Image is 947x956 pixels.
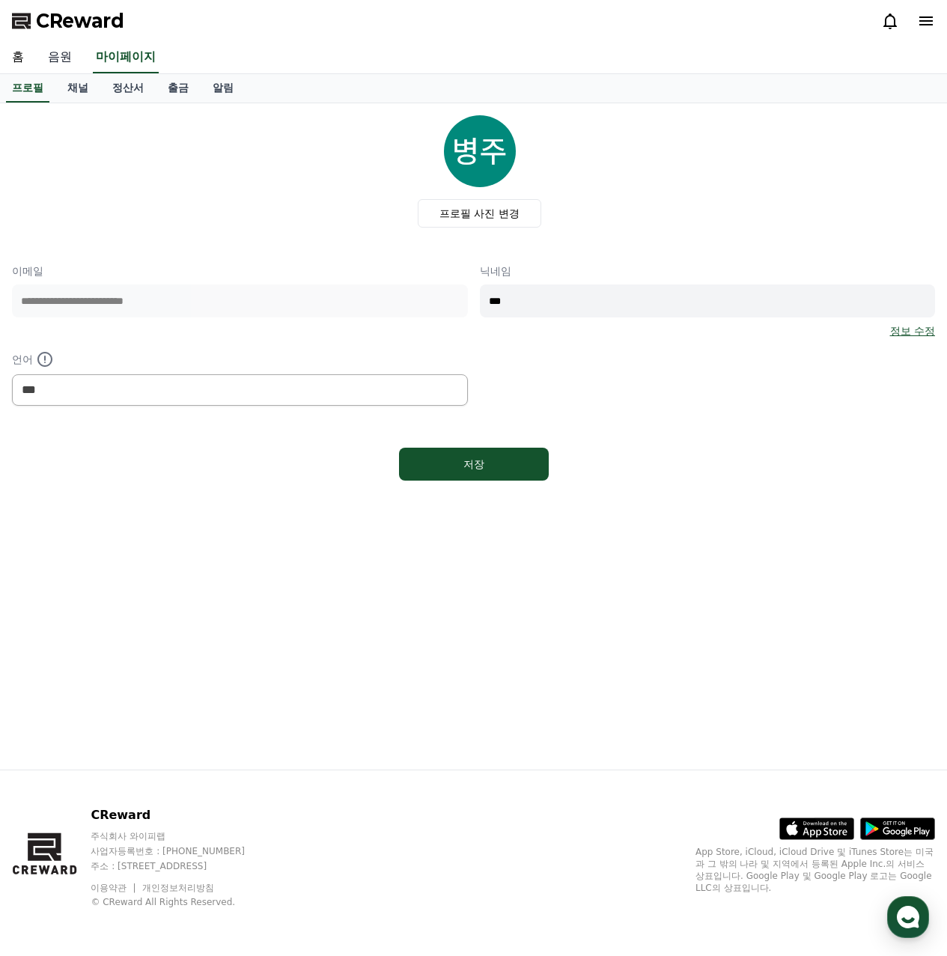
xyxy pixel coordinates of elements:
[99,475,193,512] a: 대화
[12,9,124,33] a: CReward
[129,296,153,305] b: 채널톡
[36,42,84,73] a: 음원
[12,350,468,368] p: 언어
[121,159,138,171] div: 방금
[231,497,249,509] span: 설정
[193,475,287,512] a: 설정
[201,74,246,103] a: 알림
[695,846,935,894] p: App Store, iCloud, iCloud Drive 및 iTunes Store는 미국과 그 밖의 나라 및 지역에서 등록된 Apple Inc.의 서비스 상표입니다. Goo...
[190,118,274,136] button: 운영시간 보기
[21,217,271,253] a: 메시지를 입력하세요.
[444,115,516,187] img: profile_image
[61,172,264,202] div: 연락처를 확인해주세요. 오프라인 상태가 되면 이메일로 답변 알림을 보내드려요. (수집된 개인정보는 상담 답변 알림 목적으로만 이용되고, 삭제 요청을 주시기 전까지 보유됩니다....
[4,475,99,512] a: 홈
[137,498,155,510] span: 대화
[91,896,273,908] p: © CReward All Rights Reserved.
[129,296,178,305] span: 이용중
[100,74,156,103] a: 정산서
[18,153,274,208] a: CReward방금 연락처를 확인해주세요. 오프라인 상태가 되면 이메일로 답변 알림을 보내드려요. (수집된 개인정보는 상담 답변 알림 목적으로만 이용되고, 삭제 요청을 주시기 ...
[12,264,468,278] p: 이메일
[196,121,258,134] span: 운영시간 보기
[399,448,549,481] button: 저장
[480,264,936,278] p: 닉네임
[31,228,138,243] span: 메시지를 입력하세요.
[91,830,273,842] p: 주식회사 와이피랩
[429,457,519,472] div: 저장
[61,159,113,172] div: CReward
[418,199,541,228] label: 프로필 사진 변경
[114,295,178,307] a: 채널톡이용중
[91,845,273,857] p: 사업자등록번호 : [PHONE_NUMBER]
[93,42,159,73] a: 마이페이지
[93,259,218,271] span: 몇 분 내 답변 받으실 수 있어요
[36,9,124,33] span: CReward
[91,806,273,824] p: CReward
[91,860,273,872] p: 주소 : [STREET_ADDRESS]
[156,74,201,103] a: 출금
[47,497,56,509] span: 홈
[55,74,100,103] a: 채널
[18,112,106,136] h1: CReward
[142,883,214,893] a: 개인정보처리방침
[6,74,49,103] a: 프로필
[91,883,138,893] a: 이용약관
[890,323,935,338] a: 정보 수정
